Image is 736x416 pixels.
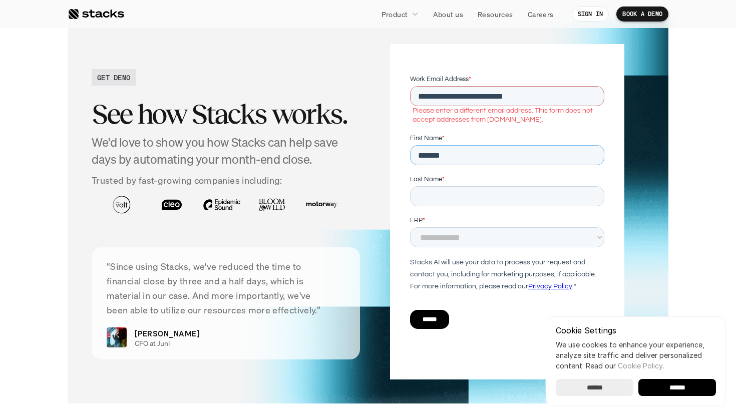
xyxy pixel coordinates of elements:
[556,339,716,371] p: We use cookies to enhance your experience, analyze site traffic and deliver personalized content.
[92,173,360,188] p: Trusted by fast-growing companies including:
[622,11,662,18] p: BOOK A DEMO
[618,361,662,370] a: Cookie Policy
[97,72,130,83] h2: GET DEMO
[586,361,664,370] span: Read our .
[528,9,554,20] p: Careers
[135,339,336,348] p: CFO at Juni
[382,9,408,20] p: Product
[572,7,609,22] a: SIGN IN
[92,134,360,168] h4: We'd love to show you how Stacks can help save days by automating your month-end close.
[433,9,463,20] p: About us
[92,99,360,130] h2: See how Stacks works.
[556,326,716,334] p: Cookie Settings
[478,9,513,20] p: Resources
[410,74,604,337] iframe: Form 0
[522,5,560,23] a: Careers
[578,11,603,18] p: SIGN IN
[616,7,668,22] a: BOOK A DEMO
[472,5,519,23] a: Resources
[107,259,345,317] p: “Since using Stacks, we've reduced the time to financial close by three and a half days, which is...
[135,327,200,339] p: [PERSON_NAME]
[427,5,469,23] a: About us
